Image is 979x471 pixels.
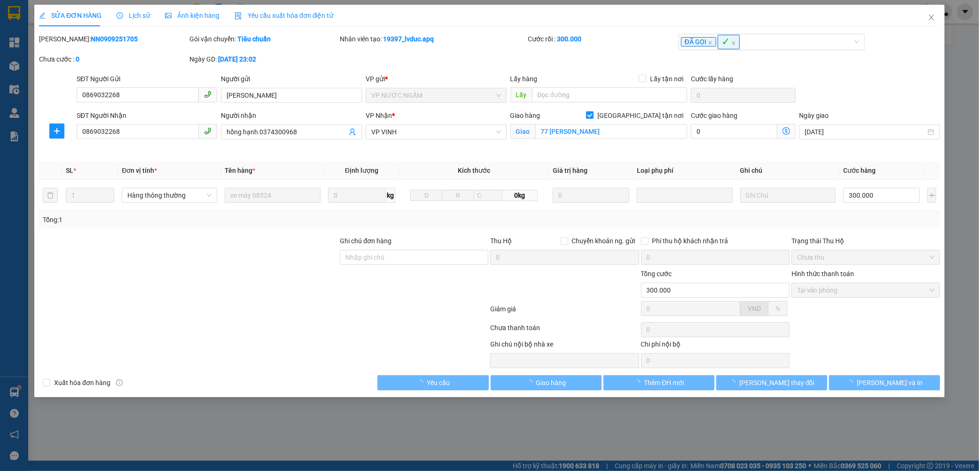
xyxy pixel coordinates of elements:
[927,188,936,203] button: plus
[221,110,362,121] div: Người nhận
[528,34,677,44] div: Cước rồi :
[928,14,935,21] span: close
[526,379,536,386] span: loading
[77,74,218,84] div: SĐT Người Gửi
[340,34,526,44] div: Nhân viên tạo:
[39,54,188,64] div: Chưa cước :
[634,379,644,386] span: loading
[43,188,58,203] button: delete
[189,34,338,44] div: Gói vận chuyển:
[237,35,271,43] b: Tiêu chuẩn
[225,188,320,203] input: VD: Bàn, Ghế
[510,75,538,83] span: Lấy hàng
[791,236,940,246] div: Trạng thái Thu Hộ
[442,190,474,201] input: R
[775,305,780,312] span: %
[76,55,79,63] b: 0
[553,167,587,174] span: Giá trị hàng
[117,12,123,19] span: clock-circle
[383,35,434,43] b: 19397_lvduc.apq
[218,55,256,63] b: [DATE] 23:02
[490,339,639,353] div: Ghi chú nội bộ nhà xe
[491,375,602,390] button: Giao hàng
[532,87,687,102] input: Dọc đường
[641,339,790,353] div: Chi phí nội bộ
[691,75,733,83] label: Cước lấy hàng
[77,110,218,121] div: SĐT Người Nhận
[708,40,713,45] span: close
[91,35,138,43] b: NN0909251705
[490,323,640,339] div: Chưa thanh toán
[748,305,761,312] span: VND
[474,190,502,201] input: C
[386,188,395,203] span: kg
[510,124,535,139] span: Giao
[377,375,488,390] button: Yêu cầu
[691,112,737,119] label: Cước giao hàng
[510,87,532,102] span: Lấy
[221,74,362,84] div: Người gửi
[490,237,512,245] span: Thu Hộ
[127,188,211,202] span: Hàng thông thường
[39,34,188,44] div: [PERSON_NAME]:
[846,379,857,386] span: loading
[646,74,687,84] span: Lấy tận nơi
[345,167,378,174] span: Định lượng
[557,35,582,43] b: 300.000
[235,12,242,20] img: icon
[649,236,732,246] span: Phí thu hộ khách nhận trả
[122,167,157,174] span: Đơn vị tính
[843,167,876,174] span: Cước hàng
[349,128,356,136] span: user-add
[805,127,926,137] input: Ngày giao
[165,12,219,19] span: Ảnh kiện hàng
[536,378,566,388] span: Giao hàng
[204,127,211,135] span: phone
[50,127,64,135] span: plus
[66,167,73,174] span: SL
[371,125,501,139] span: VP VINH
[340,250,488,265] input: Ghi chú đơn hàng
[857,378,923,388] span: [PERSON_NAME] và In
[797,283,934,297] span: Tại văn phòng
[641,270,672,278] span: Tổng cước
[644,378,684,388] span: Thêm ĐH mới
[458,167,490,174] span: Kích thước
[371,88,501,102] span: VP NƯỚC NGẦM
[39,12,102,19] span: SỬA ĐƠN HÀNG
[490,304,640,320] div: Giảm giá
[799,112,829,119] label: Ngày giao
[783,127,790,135] span: dollar-circle
[204,91,211,98] span: phone
[681,37,716,46] span: ĐÃ GỌI
[791,270,854,278] label: Hình thức thanh toán
[691,124,777,139] input: Cước giao hàng
[633,162,736,180] th: Loại phụ phí
[410,190,442,201] input: D
[535,124,687,139] input: Giao tận nơi
[189,54,338,64] div: Ngày GD:
[366,112,392,119] span: VP Nhận
[918,5,945,31] button: Close
[691,88,796,103] input: Cước lấy hàng
[502,190,538,201] span: 0kg
[366,74,507,84] div: VP gửi
[718,35,740,49] span: ✓
[739,378,815,388] span: [PERSON_NAME] thay đổi
[568,236,639,246] span: Chuyển khoản ng. gửi
[731,41,736,46] span: close
[594,110,687,121] span: [GEOGRAPHIC_DATA] tận nơi
[729,379,739,386] span: loading
[797,250,934,264] span: Chưa thu
[225,167,255,174] span: Tên hàng
[43,215,378,225] div: Tổng: 1
[117,12,150,19] span: Lịch sử
[553,188,629,203] input: 0
[416,379,427,386] span: loading
[165,12,172,19] span: picture
[235,12,334,19] span: Yêu cầu xuất hóa đơn điện tử
[736,162,839,180] th: Ghi chú
[50,378,114,388] span: Xuất hóa đơn hàng
[829,375,940,390] button: [PERSON_NAME] và In
[116,379,123,386] span: info-circle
